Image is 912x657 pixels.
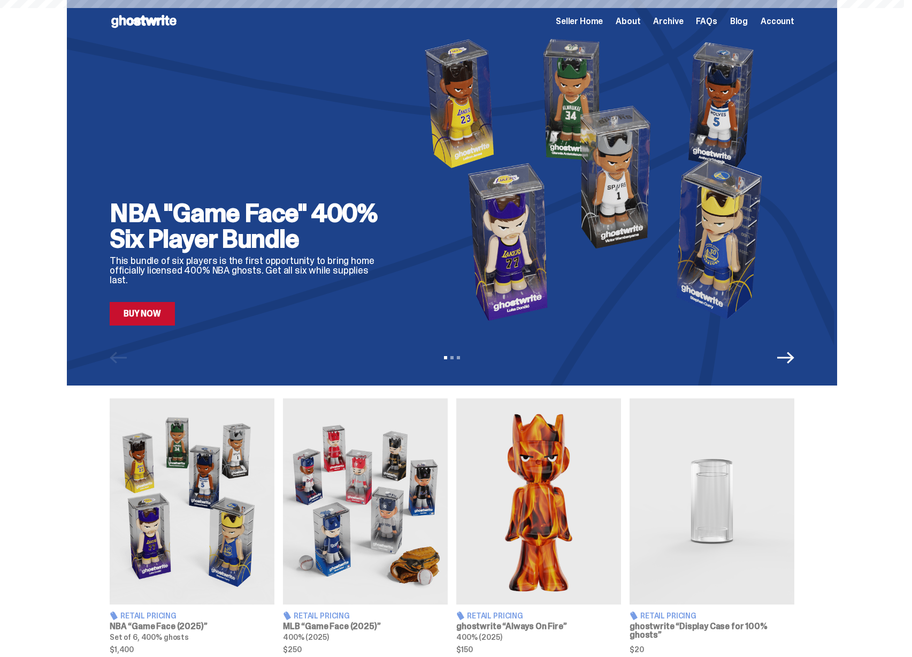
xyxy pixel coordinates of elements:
[405,33,794,326] img: NBA "Game Face" 400% Six Player Bundle
[283,646,448,653] span: $250
[456,398,621,653] a: Always On Fire Retail Pricing
[696,17,717,26] a: FAQs
[283,398,448,653] a: Game Face (2025) Retail Pricing
[630,398,794,653] a: Display Case for 100% ghosts Retail Pricing
[630,646,794,653] span: $20
[653,17,683,26] a: Archive
[630,398,794,605] img: Display Case for 100% ghosts
[456,398,621,605] img: Always On Fire
[777,349,794,366] button: Next
[456,646,621,653] span: $150
[283,632,328,642] span: 400% (2025)
[294,612,350,620] span: Retail Pricing
[110,646,274,653] span: $1,400
[730,17,748,26] a: Blog
[110,398,274,605] img: Game Face (2025)
[761,17,794,26] a: Account
[283,398,448,605] img: Game Face (2025)
[467,612,523,620] span: Retail Pricing
[616,17,640,26] a: About
[450,356,454,359] button: View slide 2
[110,632,189,642] span: Set of 6, 400% ghosts
[444,356,447,359] button: View slide 1
[110,200,388,252] h2: NBA "Game Face" 400% Six Player Bundle
[630,622,794,639] h3: ghostwrite “Display Case for 100% ghosts”
[283,622,448,631] h3: MLB “Game Face (2025)”
[110,256,388,285] p: This bundle of six players is the first opportunity to bring home officially licensed 400% NBA gh...
[556,17,603,26] a: Seller Home
[456,632,502,642] span: 400% (2025)
[110,398,274,653] a: Game Face (2025) Retail Pricing
[120,612,177,620] span: Retail Pricing
[640,612,696,620] span: Retail Pricing
[110,622,274,631] h3: NBA “Game Face (2025)”
[456,622,621,631] h3: ghostwrite “Always On Fire”
[110,302,175,326] a: Buy Now
[457,356,460,359] button: View slide 3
